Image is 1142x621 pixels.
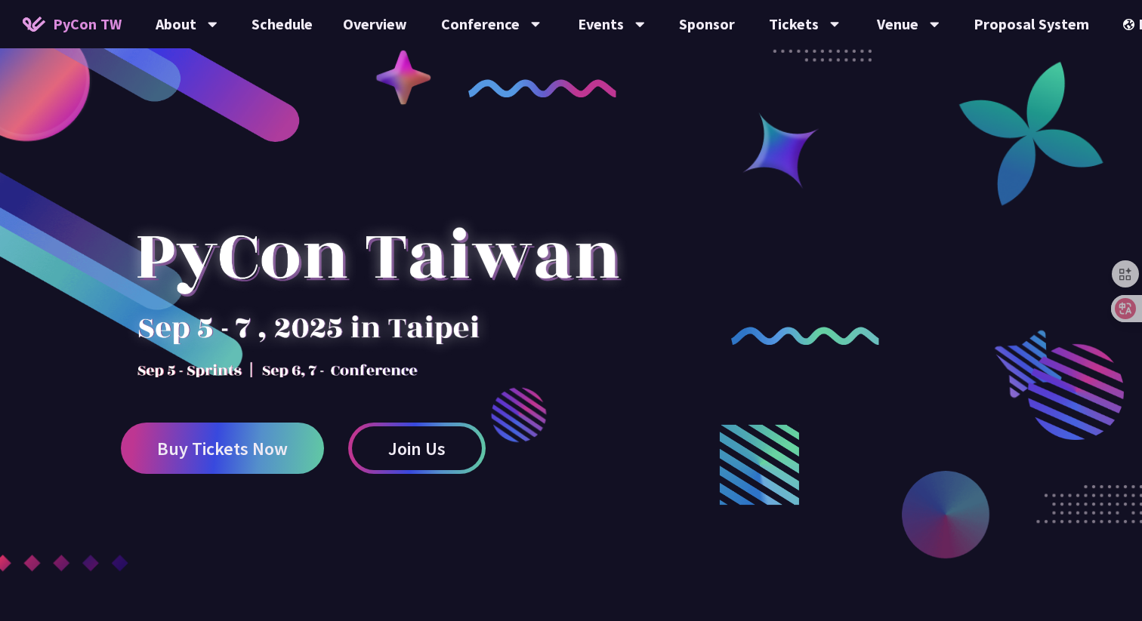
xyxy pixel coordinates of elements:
a: Buy Tickets Now [121,423,324,474]
img: curly-1.ebdbada.png [468,79,617,98]
span: Buy Tickets Now [157,439,288,458]
img: Home icon of PyCon TW 2025 [23,17,45,32]
span: PyCon TW [53,13,122,35]
a: PyCon TW [8,5,137,43]
a: Join Us [348,423,486,474]
img: curly-2.e802c9f.png [731,327,880,346]
img: Locale Icon [1123,19,1138,30]
span: Join Us [388,439,446,458]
